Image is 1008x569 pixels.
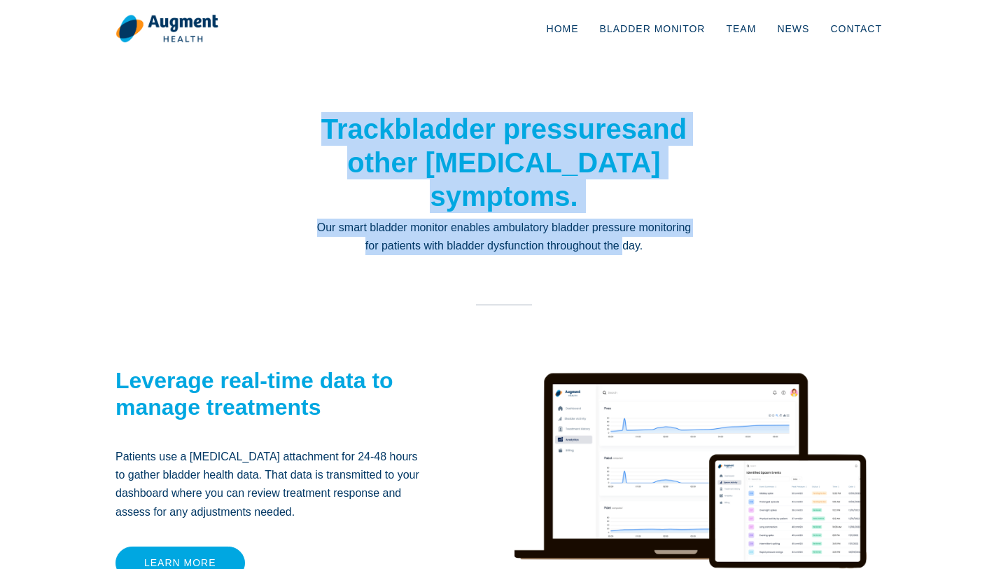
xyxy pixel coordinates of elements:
h1: Track and other [MEDICAL_DATA] symptoms. [315,112,693,213]
p: Patients use a [MEDICAL_DATA] attachment for 24-48 hours to gather bladder health data. That data... [115,448,427,522]
img: logo [115,14,218,43]
a: News [766,6,820,52]
a: Contact [820,6,892,52]
a: Home [536,6,589,52]
strong: bladder pressures [394,114,637,144]
a: Team [715,6,766,52]
p: Our smart bladder monitor enables ambulatory bladder pressure monitoring for patients with bladde... [315,219,693,256]
a: Bladder Monitor [589,6,716,52]
h2: Leverage real-time data to manage treatments [115,367,427,421]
